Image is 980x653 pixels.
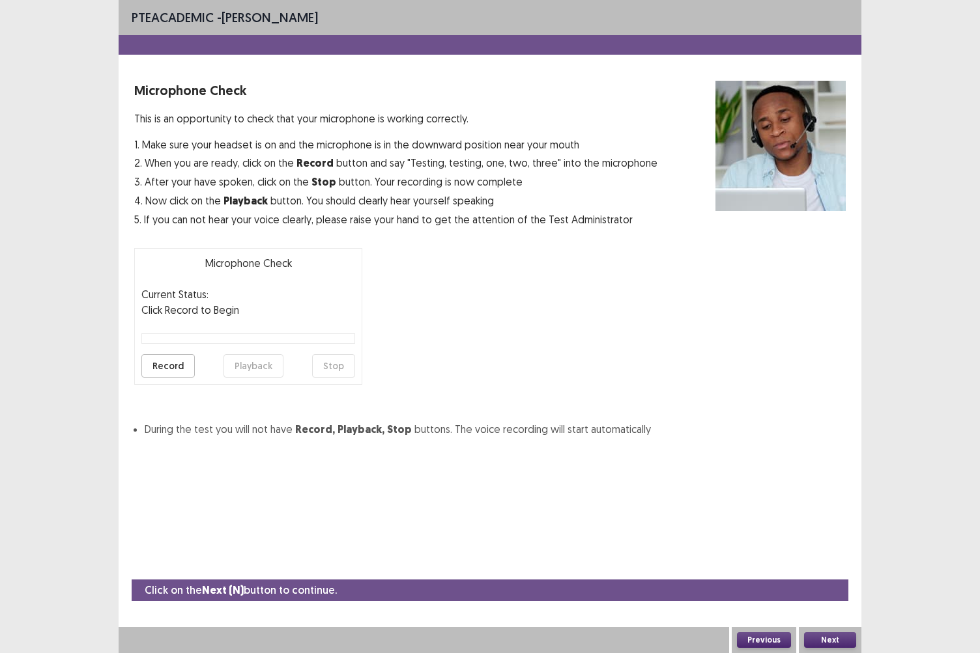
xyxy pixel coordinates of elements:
[134,193,657,209] p: 4. Now click on the button. You should clearly hear yourself speaking
[338,423,384,436] strong: Playback,
[296,156,334,170] strong: Record
[737,632,791,648] button: Previous
[134,137,657,152] p: 1. Make sure your headset is on and the microphone is in the downward position near your mouth
[134,174,657,190] p: 3. After your have spoken, click on the button. Your recording is now complete
[141,286,209,302] p: Current Status:
[202,583,244,597] strong: Next (N)
[804,632,856,648] button: Next
[311,175,336,189] strong: Stop
[145,421,846,438] li: During the test you will not have buttons. The voice recording will start automatically
[134,212,657,227] p: 5. If you can not hear your voice clearly, please raise your hand to get the attention of the Tes...
[295,423,335,436] strong: Record,
[134,81,657,100] p: Microphone Check
[312,354,355,378] button: Stop
[145,582,337,598] p: Click on the button to continue.
[223,354,283,378] button: Playback
[715,81,846,211] img: microphone check
[134,111,657,126] p: This is an opportunity to check that your microphone is working correctly.
[132,8,318,27] p: - [PERSON_NAME]
[141,354,195,378] button: Record
[132,9,214,25] span: PTE academic
[134,155,657,171] p: 2. When you are ready, click on the button and say "Testing, testing, one, two, three" into the m...
[387,423,412,436] strong: Stop
[223,194,268,208] strong: Playback
[141,302,355,318] p: Click Record to Begin
[141,255,355,271] p: Microphone Check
